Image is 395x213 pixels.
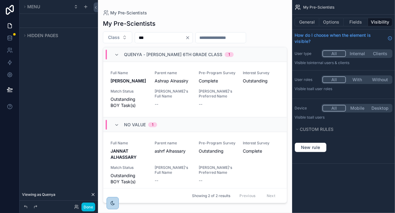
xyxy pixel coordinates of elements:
[295,60,393,65] p: Visible to
[295,143,327,152] button: New rule
[152,122,153,127] div: 1
[295,51,319,56] label: User type
[299,145,323,150] span: New rule
[369,50,392,57] button: Clients
[228,52,230,57] div: 1
[310,115,325,120] span: all users
[346,105,369,112] button: Mobile
[27,4,40,9] span: Menu
[22,2,70,11] button: Menu
[310,60,349,65] span: Internal users & clients
[22,31,92,40] button: Hidden pages
[369,105,392,112] button: Desktop
[303,5,334,10] span: My Pre-Scientists
[368,18,393,26] button: Visibility
[322,76,346,83] button: All
[192,193,230,198] span: Showing 2 of 2 results
[295,115,393,120] p: Visible to
[22,192,55,197] span: Viewing as Quenya
[295,77,319,82] label: User roles
[295,125,389,134] button: Custom rules
[346,50,369,57] button: Internal
[27,33,58,38] span: Hidden pages
[322,50,346,57] button: All
[322,105,346,112] button: All
[369,76,392,83] button: Without
[344,18,368,26] button: Fields
[300,127,333,132] span: Custom rules
[295,18,319,26] button: General
[346,76,369,83] button: With
[295,32,393,44] a: How do I choose when the element is visible?
[81,203,95,211] button: Done
[124,51,222,58] span: Quenya - [PERSON_NAME] 6th Grade Class
[310,86,332,91] span: All user roles
[124,122,146,128] span: No value
[295,32,385,44] span: How do I choose when the element is visible?
[295,86,393,91] p: Visible to
[319,18,344,26] button: Options
[295,106,319,111] label: Device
